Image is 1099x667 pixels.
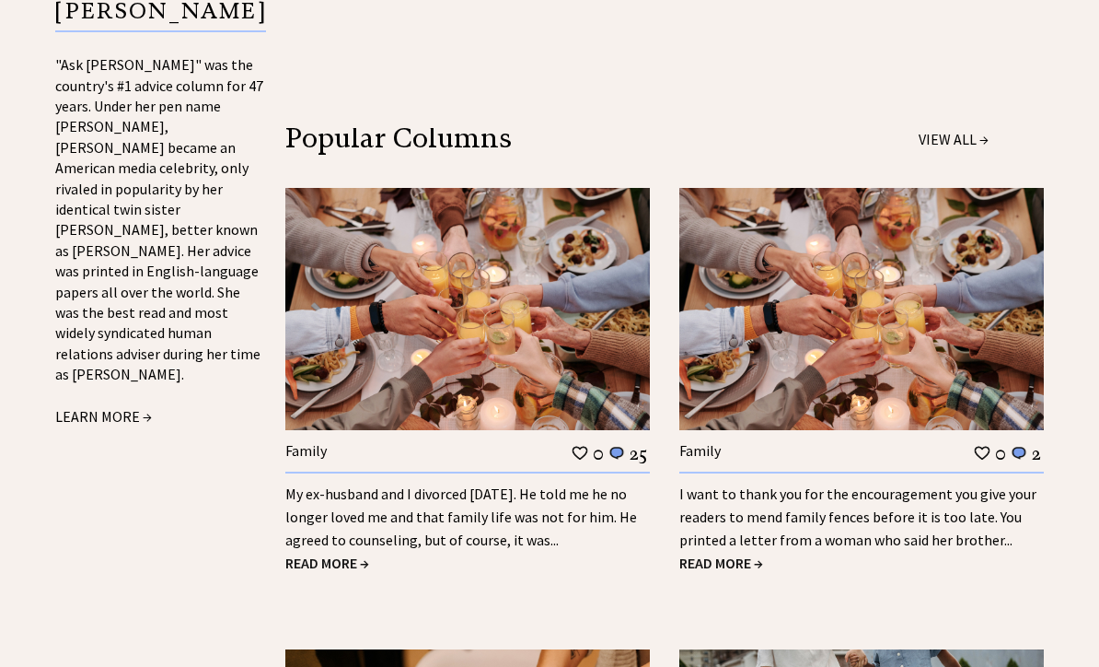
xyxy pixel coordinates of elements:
[679,486,1036,550] a: I want to thank you for the encouragement you give your readers to mend family fences before it i...
[592,442,605,466] td: 0
[679,555,763,573] a: READ MORE →
[55,408,152,427] a: LEARN MORE →
[1010,446,1028,462] img: message_round%201.png
[973,445,991,462] img: heart_outline%201.png
[285,129,740,149] div: Popular Columns
[285,486,637,550] a: My ex-husband and I divorced [DATE]. He told me he no longer loved me and that family life was no...
[285,555,369,573] a: READ MORE →
[1031,442,1042,466] td: 2
[607,446,626,462] img: message_round%201.png
[994,442,1007,466] td: 0
[629,442,648,466] td: 25
[571,445,589,462] img: heart_outline%201.png
[679,442,721,461] a: Family
[55,55,266,429] div: "Ask [PERSON_NAME]" was the country's #1 advice column for 47 years. Under her pen name [PERSON_N...
[679,189,1044,432] img: family.jpg
[285,189,650,432] img: family.jpg
[285,442,327,461] a: Family
[919,131,989,149] a: VIEW ALL →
